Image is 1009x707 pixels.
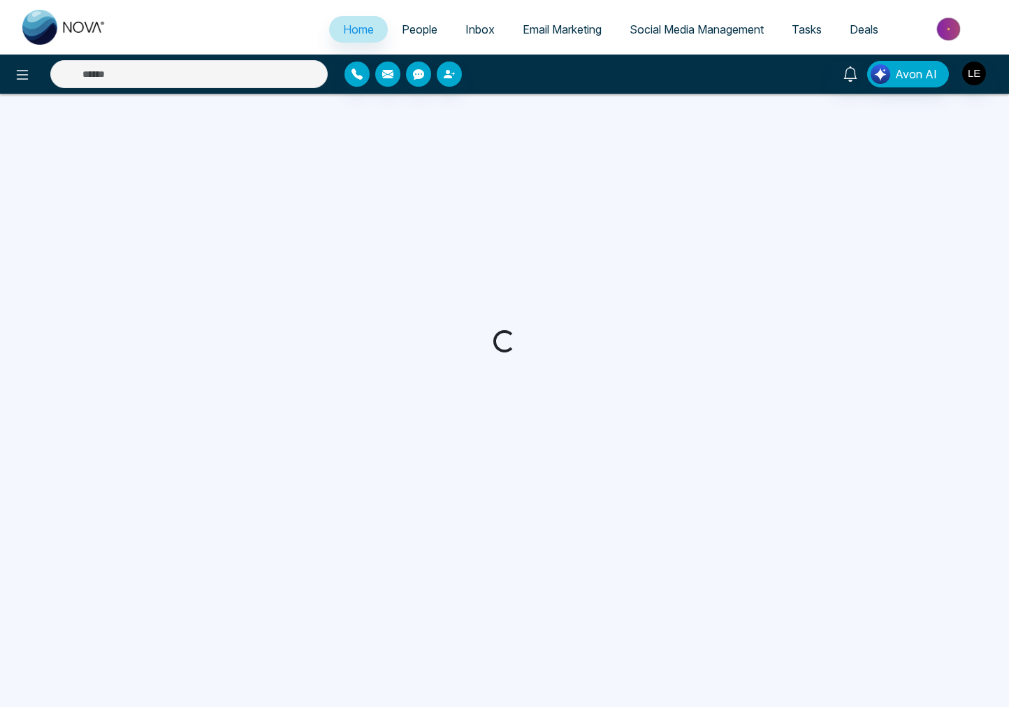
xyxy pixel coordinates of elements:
[792,22,822,36] span: Tasks
[836,16,892,43] a: Deals
[402,22,437,36] span: People
[871,64,890,84] img: Lead Flow
[899,13,1001,45] img: Market-place.gif
[465,22,495,36] span: Inbox
[895,66,937,83] span: Avon AI
[850,22,878,36] span: Deals
[22,10,106,45] img: Nova CRM Logo
[630,22,764,36] span: Social Media Management
[778,16,836,43] a: Tasks
[451,16,509,43] a: Inbox
[867,61,949,87] button: Avon AI
[343,22,374,36] span: Home
[616,16,778,43] a: Social Media Management
[509,16,616,43] a: Email Marketing
[329,16,388,43] a: Home
[388,16,451,43] a: People
[523,22,602,36] span: Email Marketing
[962,62,986,85] img: User Avatar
